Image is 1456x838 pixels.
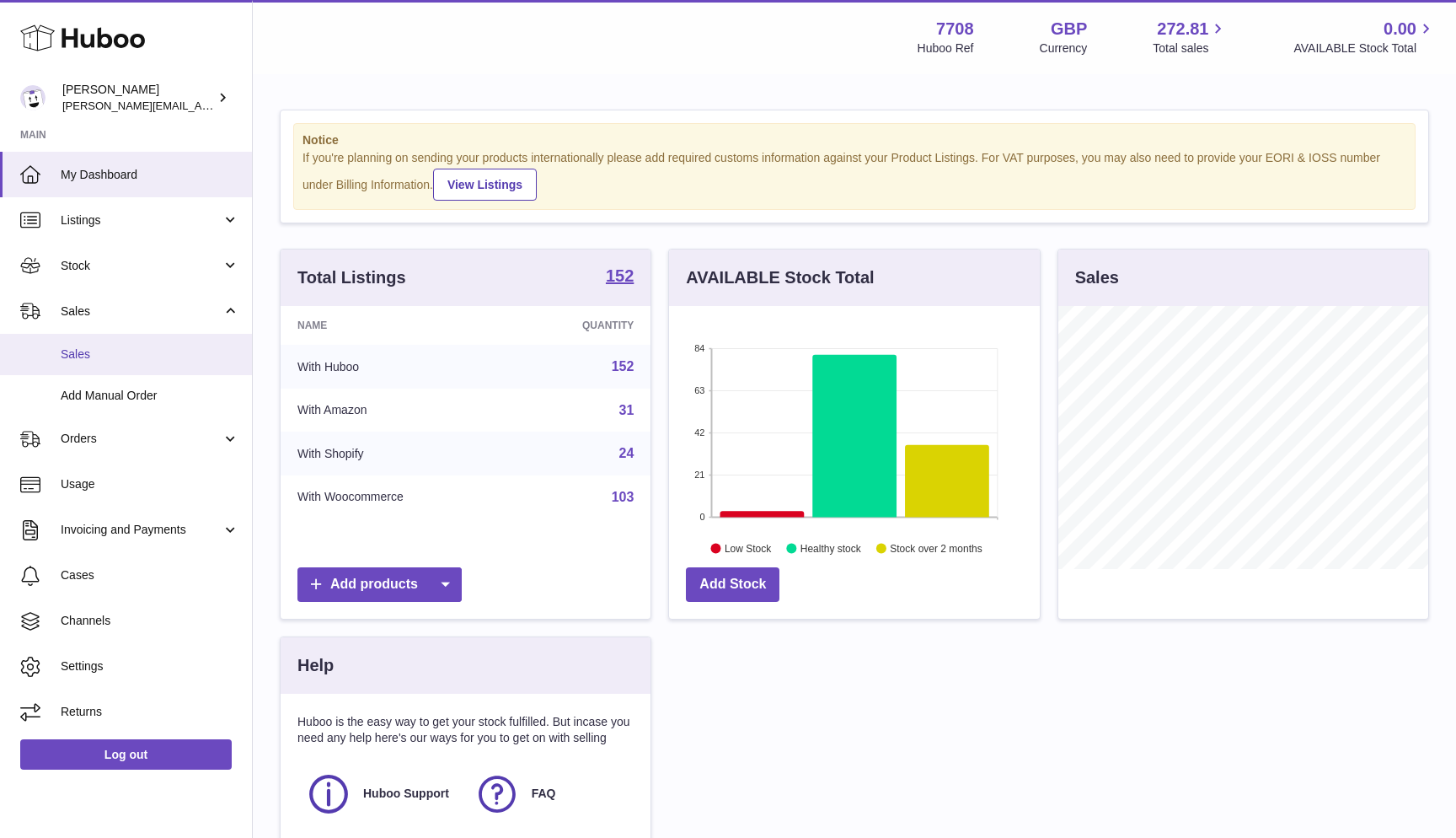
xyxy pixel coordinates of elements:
span: 272.81 [1157,18,1208,40]
text: 42 [695,427,705,438]
span: My Dashboard [61,167,239,183]
td: With Shopify [281,432,511,475]
span: Stock [61,258,222,274]
span: Invoicing and Payments [61,522,222,538]
span: Channels [61,613,239,629]
td: With Amazon [281,389,511,432]
span: Total sales [1153,40,1228,56]
a: View Listings [433,169,537,201]
span: 0.00 [1384,18,1416,40]
a: 24 [619,446,634,460]
span: [PERSON_NAME][EMAIL_ADDRESS][DOMAIN_NAME] [62,99,338,112]
h3: Sales [1075,266,1119,289]
span: Sales [61,346,239,363]
div: Huboo Ref [918,40,974,56]
th: Name [281,306,511,345]
span: Usage [61,476,239,492]
a: 103 [612,490,634,504]
div: If you're planning on sending your products internationally please add required customs informati... [302,150,1406,201]
a: 152 [612,359,634,373]
a: Huboo Support [306,771,458,817]
span: Sales [61,304,222,320]
div: Currency [1040,40,1088,56]
p: Huboo is the easy way to get your stock fulfilled. But incase you need any help here's our ways f... [297,714,634,746]
span: Listings [61,212,222,228]
a: FAQ [474,771,626,817]
strong: 7708 [936,18,974,40]
span: Returns [61,704,239,720]
h3: Help [297,654,334,677]
a: 152 [606,267,634,287]
span: Add Manual Order [61,388,239,404]
a: Log out [20,739,232,770]
h3: AVAILABLE Stock Total [686,266,874,289]
a: 272.81 Total sales [1153,18,1228,56]
text: 84 [695,343,705,353]
text: Stock over 2 months [891,542,982,554]
img: victor@erbology.co [20,85,45,110]
span: Huboo Support [363,786,449,802]
text: 63 [695,385,705,395]
text: Healthy stock [800,542,862,554]
div: [PERSON_NAME] [62,82,214,114]
th: Quantity [511,306,651,345]
a: 0.00 AVAILABLE Stock Total [1293,18,1436,56]
a: Add products [297,567,462,602]
text: 21 [695,470,705,480]
strong: Notice [302,132,1406,148]
span: Orders [61,431,222,447]
span: AVAILABLE Stock Total [1293,40,1436,56]
strong: GBP [1051,18,1087,40]
span: FAQ [532,786,556,802]
strong: 152 [606,267,634,284]
a: 31 [619,403,634,417]
text: 0 [700,512,705,522]
span: Cases [61,567,239,583]
td: With Huboo [281,345,511,389]
text: Low Stock [725,542,772,554]
span: Settings [61,658,239,674]
a: Add Stock [686,567,779,602]
td: With Woocommerce [281,475,511,519]
h3: Total Listings [297,266,406,289]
